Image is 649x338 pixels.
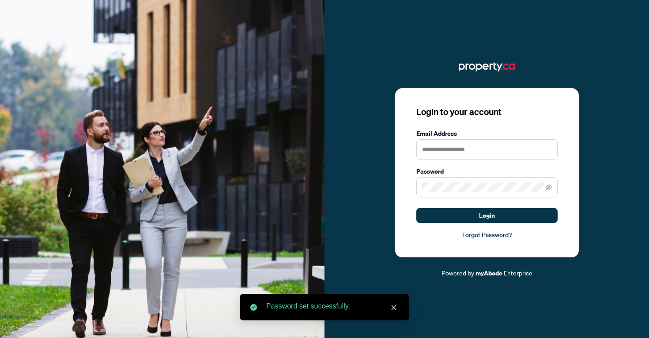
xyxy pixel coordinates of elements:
[389,303,399,312] a: Close
[266,301,399,312] div: Password set successfully.
[416,208,558,223] button: Login
[475,268,502,278] a: myAbode
[250,304,257,311] span: check-circle
[441,269,474,277] span: Powered by
[459,60,515,74] img: ma-logo
[479,208,495,223] span: Login
[546,184,552,190] span: eye-invisible
[416,167,558,176] label: Password
[416,106,558,118] h3: Login to your account
[416,129,558,138] label: Email Address
[504,269,532,277] span: Enterprise
[391,305,397,311] span: close
[416,230,558,240] a: Forgot Password?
